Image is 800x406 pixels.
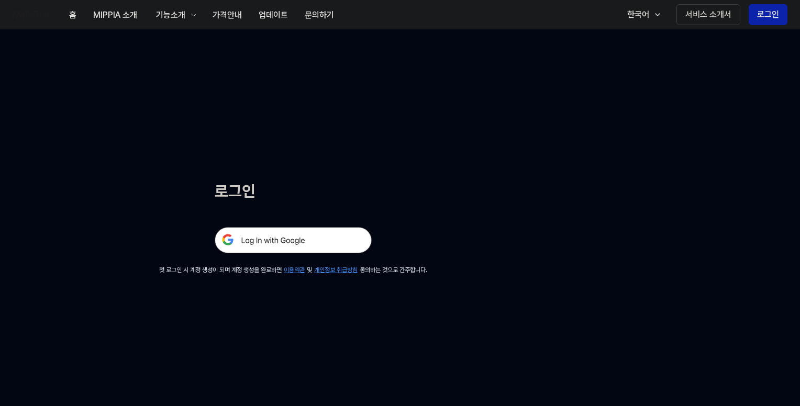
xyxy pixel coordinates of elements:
button: 홈 [61,5,85,26]
button: 한국어 [617,4,668,25]
button: MIPPIA 소개 [85,5,146,26]
button: 기능소개 [146,5,204,26]
img: 구글 로그인 버튼 [215,227,372,253]
button: 문의하기 [296,5,342,26]
div: 한국어 [625,8,651,21]
a: 개인정보 취급방침 [314,266,358,274]
button: 업데이트 [250,5,296,26]
div: 기능소개 [154,9,187,21]
a: 이용약관 [284,266,305,274]
a: 업데이트 [250,1,296,29]
div: 첫 로그인 시 계정 생성이 되며 계정 생성을 완료하면 및 동의하는 것으로 간주합니다. [159,266,427,275]
h1: 로그인 [215,180,372,202]
button: 가격안내 [204,5,250,26]
button: 서비스 소개서 [676,4,740,25]
img: logo [13,10,50,19]
button: 로그인 [749,4,787,25]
